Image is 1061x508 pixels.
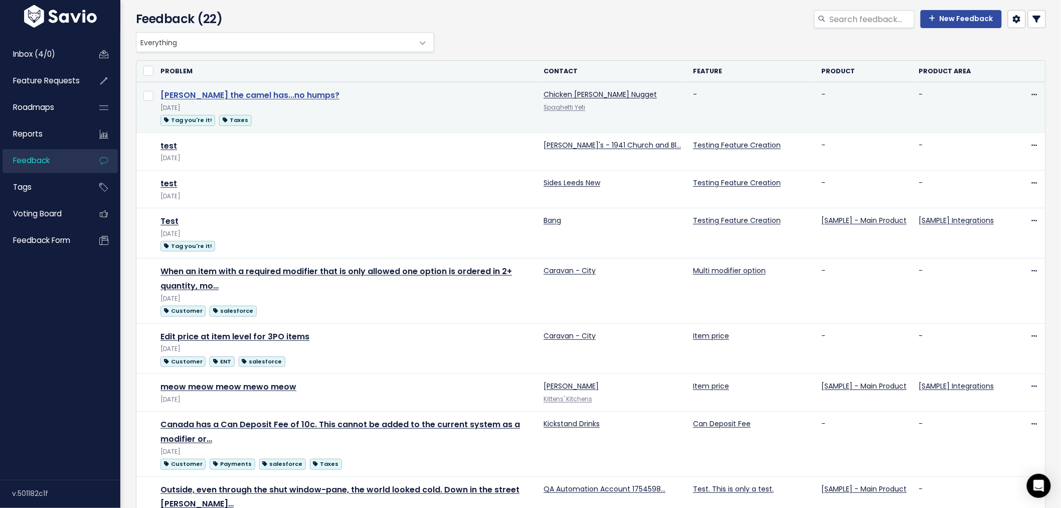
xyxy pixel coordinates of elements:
td: - [815,170,913,208]
a: Feature Requests [3,69,83,92]
span: salesforce [239,356,285,367]
a: Multi modifier option [693,266,766,276]
a: Bang [544,215,561,225]
a: Customer [160,355,206,367]
td: - [815,82,913,133]
td: - [815,133,913,170]
div: Open Intercom Messenger [1027,474,1051,498]
img: logo-white.9d6f32f41409.svg [22,5,99,28]
input: Search feedback... [829,10,915,28]
a: Feedback [3,149,83,172]
a: [SAMPLE] - Main Product [821,381,907,391]
a: [SAMPLE] Integrations [919,215,994,225]
a: Taxes [219,113,251,126]
th: Product [815,61,913,82]
span: Reports [13,129,43,139]
a: [PERSON_NAME] the camel has...no humps? [160,89,339,101]
div: [DATE] [160,395,532,405]
a: Can Deposit Fee [693,419,751,429]
div: [DATE] [160,153,532,164]
a: [PERSON_NAME] [544,381,599,391]
th: Contact [538,61,687,82]
a: Testing Feature Creation [693,178,781,188]
div: [DATE] [160,344,532,354]
a: [SAMPLE] - Main Product [821,484,907,494]
td: - [913,412,1000,476]
td: - [913,259,1000,323]
div: [DATE] [160,229,532,239]
a: When an item with a required modifier that is only allowed one option is ordered in 2+ quantity, mo… [160,266,512,292]
td: - [913,82,1000,133]
div: [DATE] [160,447,532,457]
a: Kickstand Drinks [544,419,600,429]
a: Testing Feature Creation [693,140,781,150]
a: Canada has a Can Deposit Fee of 10c. This cannot be added to the current system as a modifier or… [160,419,520,445]
div: [DATE] [160,294,532,304]
a: QA Automation Account 1754598… [544,484,665,494]
a: ENT [210,355,234,367]
span: Inbox (4/0) [13,49,55,59]
a: Sides Leeds New [544,178,600,188]
span: Taxes [310,459,342,469]
td: - [815,259,913,323]
span: Customer [160,306,206,316]
a: Reports [3,122,83,146]
a: Test. This is only a test. [693,484,774,494]
a: Chicken [PERSON_NAME] Nugget [544,89,657,99]
a: Inbox (4/0) [3,43,83,66]
span: Payments [210,459,255,469]
a: New Feedback [921,10,1002,28]
a: Testing Feature Creation [693,215,781,225]
span: Roadmaps [13,102,54,112]
a: Voting Board [3,202,83,225]
th: Problem [154,61,538,82]
a: salesforce [210,304,256,317]
span: ENT [210,356,234,367]
span: salesforce [259,459,306,469]
a: [PERSON_NAME]'s - 1941 Church and Bl… [544,140,681,150]
a: Customer [160,457,206,470]
a: Item price [693,381,729,391]
th: Product Area [913,61,1000,82]
a: test [160,140,177,152]
a: Tag you're it! [160,239,215,252]
a: Edit price at item level for 3PO items [160,331,309,342]
a: Roadmaps [3,96,83,119]
a: Caravan - City [544,266,596,276]
a: Spaghetti Yeti [544,103,585,111]
span: Tag you're it! [160,115,215,125]
td: - [913,133,1000,170]
td: - [815,323,913,373]
td: - [815,412,913,476]
a: Caravan - City [544,331,596,341]
span: salesforce [210,306,256,316]
span: Tag you're it! [160,241,215,251]
td: - [913,170,1000,208]
a: Kittens' Kitchens [544,395,592,403]
div: [DATE] [160,191,532,202]
a: Item price [693,331,729,341]
span: Feedback [13,155,50,166]
span: Customer [160,459,206,469]
span: Voting Board [13,208,62,219]
a: Customer [160,304,206,317]
span: Tags [13,182,32,192]
span: Feature Requests [13,75,80,86]
span: Everything [136,32,434,52]
td: - [913,323,1000,373]
span: Everything [136,33,414,52]
th: Feature [687,61,815,82]
a: [SAMPLE] - Main Product [821,215,907,225]
a: [SAMPLE] Integrations [919,381,994,391]
span: Feedback form [13,235,70,245]
a: salesforce [239,355,285,367]
a: Taxes [310,457,342,470]
td: - [687,82,815,133]
a: Tag you're it! [160,113,215,126]
span: Customer [160,356,206,367]
a: meow meow meow mewo meow [160,381,296,393]
a: Tags [3,176,83,199]
div: v.501182c1f [12,480,120,506]
a: Feedback form [3,229,83,252]
a: Payments [210,457,255,470]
